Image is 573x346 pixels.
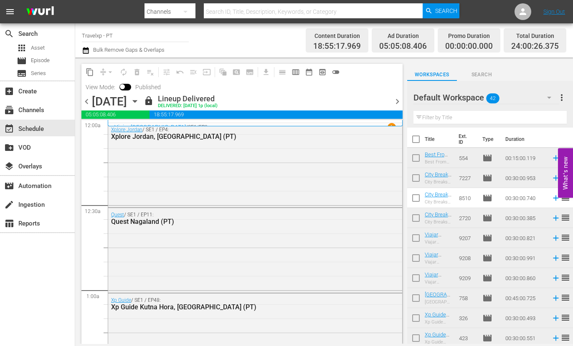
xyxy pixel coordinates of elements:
[81,84,119,90] span: View Mode:
[199,124,208,130] p: EP9
[482,273,492,283] span: Episode
[560,233,570,243] span: reorder
[502,148,548,168] td: 00:15:00.119
[551,273,560,283] svg: Add to Schedule
[425,339,453,345] div: Xp Guide Cesky Krumlov
[31,69,46,78] span: Series
[17,56,27,66] span: Episode
[511,30,559,42] div: Total Duration
[83,65,96,79] span: Copy Lineup
[425,219,453,225] div: City Breaks [GEOGRAPHIC_DATA], [GEOGRAPHIC_DATA]
[454,128,477,151] th: Ext. ID
[502,288,548,308] td: 00:45:00.725
[456,248,479,268] td: 9208
[316,65,329,79] span: View Backup
[425,231,447,250] a: Viajar Mexico El Tule (PT)
[158,94,218,103] div: Lineup Delivered
[130,65,144,79] span: Select an event to delete
[557,93,567,103] span: more_vert
[425,319,453,325] div: Xp Guide [GEOGRAPHIC_DATA], [GEOGRAPHIC_DATA]
[144,96,154,106] span: lock
[243,65,256,79] span: Create Series Block
[551,333,560,343] svg: Add to Schedule
[332,68,340,76] span: toggle_off
[157,64,173,80] span: Customize Events
[425,128,454,151] th: Title
[560,273,570,283] span: reorder
[407,70,457,79] span: Workspaces
[482,253,492,263] span: Episode
[111,212,124,218] a: Quest
[456,168,479,188] td: 7227
[318,68,327,76] span: preview_outlined
[502,268,548,288] td: 00:30:00.860
[4,200,14,210] span: Ingestion
[273,64,289,80] span: Day Calendar View
[502,188,548,208] td: 00:30:00.740
[456,208,479,228] td: 2720
[292,68,300,76] span: calendar_view_week_outlined
[425,151,450,183] a: Best From The Rest Oman Must Sees (PT)
[551,153,560,163] svg: Add to Schedule
[482,333,492,343] span: Episode
[560,293,570,303] span: reorder
[456,268,479,288] td: 9209
[92,95,127,108] div: [DATE]
[390,124,393,130] p: 1
[4,181,14,191] span: Automation
[313,42,361,51] span: 18:55:17.969
[482,173,492,183] span: Episode
[482,293,492,303] span: Episode
[482,153,492,163] span: Episode
[435,3,457,18] span: Search
[423,3,459,18] button: Search
[560,213,570,223] span: reorder
[4,124,14,134] span: Schedule
[289,65,302,79] span: Week Calendar View
[111,212,355,226] div: / SE1 / EP11:
[31,56,50,65] span: Episode
[425,199,453,205] div: City Breaks Narlai & Jawai, [GEOGRAPHIC_DATA]
[31,44,45,52] span: Asset
[5,7,15,17] span: menu
[482,193,492,203] span: Episode
[111,297,131,303] a: Xp Guide
[551,193,560,203] svg: Add to Schedule
[20,2,60,22] img: ans4CAIJ8jUAAAAAAAAAAAAAAAAAAAAAAAAgQb4GAAAAAAAAAAAAAAAAAAAAAAAAJMjXAAAAAAAAAAAAAAAAAAAAAAAAgAT5G...
[456,228,479,248] td: 9207
[392,96,403,107] span: chevron_right
[502,228,548,248] td: 00:30:00.821
[445,30,493,42] div: Promo Duration
[158,103,218,109] div: DELIVERED: [DATE] 1p (local)
[551,233,560,243] svg: Add to Schedule
[551,173,560,183] svg: Add to Schedule
[557,88,567,108] button: more_vert
[188,124,199,130] p: SE1 /
[131,84,165,90] span: Published
[111,218,355,226] div: Quest Nagaland (PT)
[477,128,500,151] th: Type
[92,47,165,53] span: Bulk Remove Gaps & Overlaps
[560,313,570,323] span: reorder
[144,65,157,79] span: Clear Lineup
[313,30,361,42] div: Content Duration
[425,271,450,309] a: Viajar [GEOGRAPHIC_DATA] [GEOGRAPHIC_DATA] (PT)
[114,124,186,130] a: Viajar [GEOGRAPHIC_DATA]
[486,90,499,107] span: 42
[4,161,14,171] span: Overlays
[456,308,479,328] td: 326
[560,333,570,343] span: reorder
[551,293,560,303] svg: Add to Schedule
[413,86,559,109] div: Default Workspace
[186,124,188,130] p: /
[560,253,570,263] span: reorder
[457,70,507,79] span: Search
[425,239,453,245] div: Viajar [GEOGRAPHIC_DATA] [GEOGRAPHIC_DATA]
[511,42,559,51] span: 24:00:26.375
[379,42,427,51] span: 05:05:08.406
[4,29,14,39] span: Search
[150,110,403,119] span: 18:55:17.969
[425,159,453,165] div: Best From The Rest Oman Must Sees
[482,213,492,223] span: Episode
[329,65,342,79] span: 24 hours Lineup View is OFF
